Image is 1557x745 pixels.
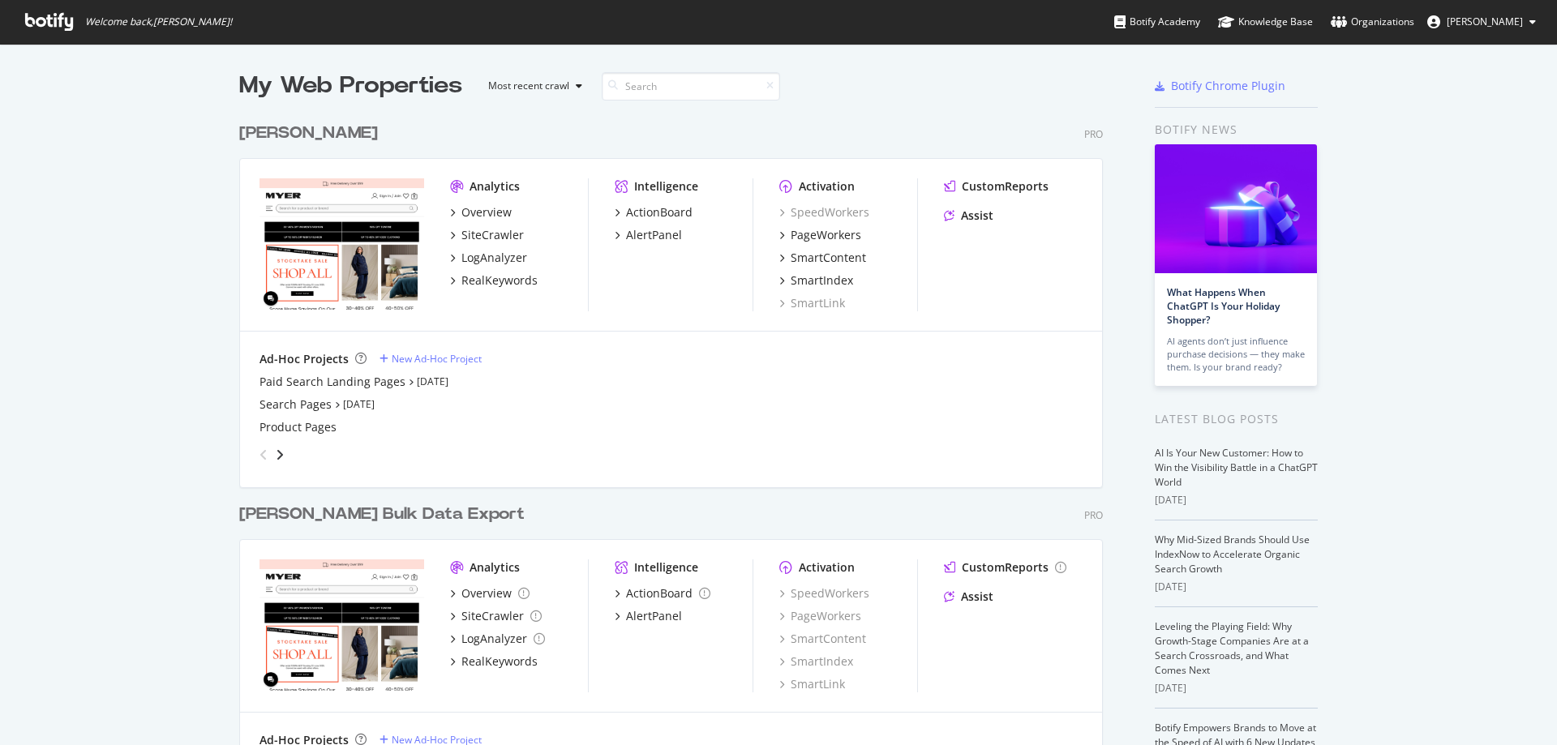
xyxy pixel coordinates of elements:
[779,204,869,221] a: SpeedWorkers
[1155,144,1317,273] img: What Happens When ChatGPT Is Your Holiday Shopper?
[259,396,332,413] a: Search Pages
[626,608,682,624] div: AlertPanel
[475,73,589,99] button: Most recent crawl
[791,227,861,243] div: PageWorkers
[779,227,861,243] a: PageWorkers
[343,397,375,411] a: [DATE]
[944,208,993,224] a: Assist
[470,559,520,576] div: Analytics
[461,585,512,602] div: Overview
[450,272,538,289] a: RealKeywords
[1447,15,1523,28] span: Jadon Stewart
[779,250,866,266] a: SmartContent
[961,589,993,605] div: Assist
[488,81,569,91] div: Most recent crawl
[450,227,524,243] a: SiteCrawler
[634,559,698,576] div: Intelligence
[259,419,337,435] a: Product Pages
[634,178,698,195] div: Intelligence
[461,608,524,624] div: SiteCrawler
[259,351,349,367] div: Ad-Hoc Projects
[239,503,525,526] div: [PERSON_NAME] Bulk Data Export
[239,122,384,145] a: [PERSON_NAME]
[962,178,1049,195] div: CustomReports
[1114,14,1200,30] div: Botify Academy
[1155,493,1318,507] div: [DATE]
[461,204,512,221] div: Overview
[461,227,524,243] div: SiteCrawler
[1155,533,1310,576] a: Why Mid-Sized Brands Should Use IndexNow to Accelerate Organic Search Growth
[450,608,542,624] a: SiteCrawler
[239,122,378,145] div: [PERSON_NAME]
[259,374,405,390] a: Paid Search Landing Pages
[1167,335,1305,374] div: AI agents don’t just influence purchase decisions — they make them. Is your brand ready?
[1331,14,1414,30] div: Organizations
[779,676,845,692] a: SmartLink
[779,585,869,602] a: SpeedWorkers
[1218,14,1313,30] div: Knowledge Base
[1155,78,1285,94] a: Botify Chrome Plugin
[779,272,853,289] a: SmartIndex
[1414,9,1549,35] button: [PERSON_NAME]
[944,589,993,605] a: Assist
[791,272,853,289] div: SmartIndex
[615,608,682,624] a: AlertPanel
[392,352,482,366] div: New Ad-Hoc Project
[450,204,512,221] a: Overview
[470,178,520,195] div: Analytics
[962,559,1049,576] div: CustomReports
[615,227,682,243] a: AlertPanel
[779,653,853,670] a: SmartIndex
[1084,127,1103,141] div: Pro
[450,631,545,647] a: LogAnalyzer
[626,585,693,602] div: ActionBoard
[461,631,527,647] div: LogAnalyzer
[615,585,710,602] a: ActionBoard
[239,70,462,102] div: My Web Properties
[450,250,527,266] a: LogAnalyzer
[1155,446,1318,489] a: AI Is Your New Customer: How to Win the Visibility Battle in a ChatGPT World
[1155,121,1318,139] div: Botify news
[259,559,424,691] img: myersecondary.com
[274,447,285,463] div: angle-right
[779,631,866,647] a: SmartContent
[1171,78,1285,94] div: Botify Chrome Plugin
[253,442,274,468] div: angle-left
[239,503,531,526] a: [PERSON_NAME] Bulk Data Export
[1167,285,1280,327] a: What Happens When ChatGPT Is Your Holiday Shopper?
[461,250,527,266] div: LogAnalyzer
[944,178,1049,195] a: CustomReports
[615,204,693,221] a: ActionBoard
[799,559,855,576] div: Activation
[779,295,845,311] a: SmartLink
[944,559,1066,576] a: CustomReports
[259,178,424,310] img: myer.com.au
[799,178,855,195] div: Activation
[602,72,780,101] input: Search
[1155,619,1309,677] a: Leveling the Playing Field: Why Growth-Stage Companies Are at a Search Crossroads, and What Comes...
[1155,410,1318,428] div: Latest Blog Posts
[85,15,232,28] span: Welcome back, [PERSON_NAME] !
[791,250,866,266] div: SmartContent
[1155,580,1318,594] div: [DATE]
[1084,508,1103,522] div: Pro
[450,653,538,670] a: RealKeywords
[450,585,530,602] a: Overview
[626,227,682,243] div: AlertPanel
[461,272,538,289] div: RealKeywords
[626,204,693,221] div: ActionBoard
[417,375,448,388] a: [DATE]
[1155,681,1318,696] div: [DATE]
[779,608,861,624] a: PageWorkers
[961,208,993,224] div: Assist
